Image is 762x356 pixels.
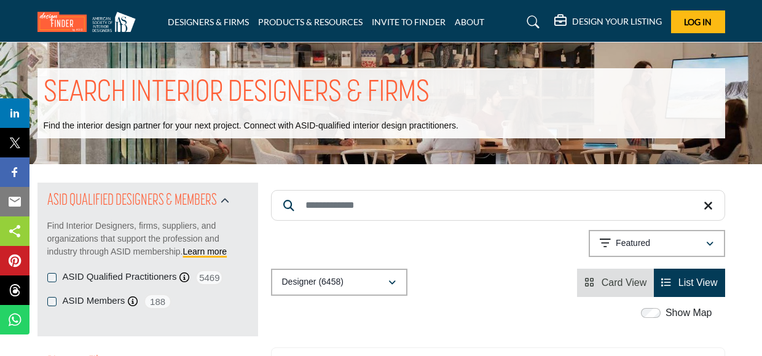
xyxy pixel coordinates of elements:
[684,17,712,27] span: Log In
[616,237,650,250] p: Featured
[666,306,712,320] label: Show Map
[47,297,57,306] input: ASID Members checkbox
[47,273,57,282] input: ASID Qualified Practitioners checkbox
[678,277,718,288] span: List View
[584,277,646,288] a: View Card
[168,17,249,27] a: DESIGNERS & FIRMS
[271,269,407,296] button: Designer (6458)
[554,15,662,30] div: DESIGN YOUR LISTING
[572,16,662,27] h5: DESIGN YOUR LISTING
[183,247,227,256] a: Learn more
[47,220,248,258] p: Find Interior Designers, firms, suppliers, and organizations that support the profession and indu...
[372,17,446,27] a: INVITE TO FINDER
[282,276,344,288] p: Designer (6458)
[577,269,654,297] li: Card View
[63,270,177,284] label: ASID Qualified Practitioners
[271,190,725,221] input: Search Keyword
[661,277,717,288] a: View List
[37,12,142,32] img: Site Logo
[589,230,725,257] button: Featured
[144,294,171,309] span: 188
[44,120,458,132] p: Find the interior design partner for your next project. Connect with ASID-qualified interior desi...
[602,277,647,288] span: Card View
[455,17,484,27] a: ABOUT
[654,269,725,297] li: List View
[44,74,430,113] h1: SEARCH INTERIOR DESIGNERS & FIRMS
[515,12,548,32] a: Search
[63,294,125,308] label: ASID Members
[258,17,363,27] a: PRODUCTS & RESOURCES
[671,10,725,33] button: Log In
[47,190,217,212] h2: ASID QUALIFIED DESIGNERS & MEMBERS
[195,270,223,285] span: 5469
